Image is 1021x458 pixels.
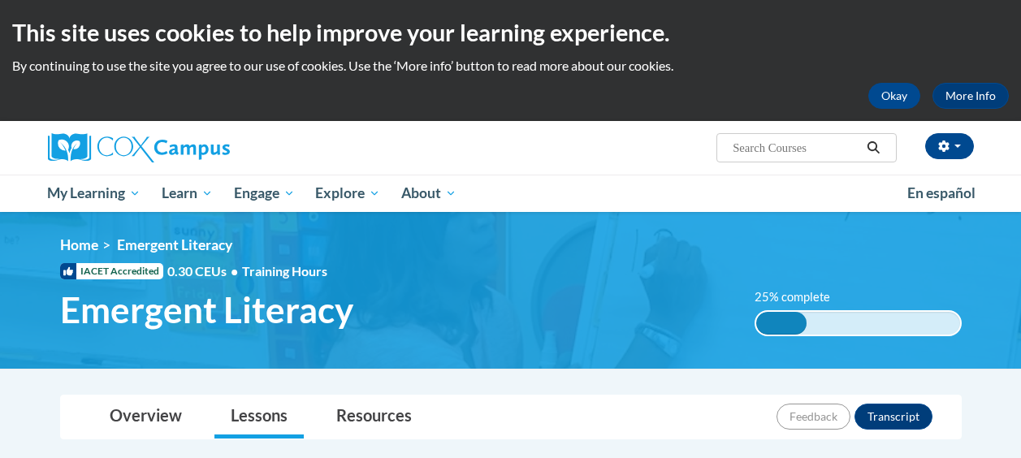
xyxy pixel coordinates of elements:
label: 25% complete [755,288,848,306]
span: Training Hours [242,263,327,279]
span: En español [907,184,976,201]
a: Learn [151,175,223,212]
img: Cox Campus [48,133,230,162]
button: Transcript [854,404,932,430]
span: Emergent Literacy [117,236,232,253]
a: About [391,175,467,212]
button: Account Settings [925,133,974,159]
span: 0.30 CEUs [167,262,242,280]
button: Okay [868,83,920,109]
span: Learn [162,184,213,203]
a: Cox Campus [48,133,340,162]
span: My Learning [47,184,141,203]
span: Emergent Literacy [60,288,353,331]
span: IACET Accredited [60,263,163,279]
a: My Learning [37,175,152,212]
span: Engage [234,184,295,203]
span: About [401,184,456,203]
a: Home [60,236,98,253]
a: Explore [305,175,391,212]
input: Search Courses [731,138,861,158]
a: En español [897,176,986,210]
a: Overview [93,395,198,439]
span: Explore [315,184,380,203]
a: Lessons [214,395,304,439]
a: Resources [320,395,428,439]
button: Search [861,138,885,158]
button: Feedback [777,404,850,430]
div: Main menu [36,175,986,212]
a: More Info [932,83,1009,109]
h2: This site uses cookies to help improve your learning experience. [12,16,1009,49]
span: • [231,263,238,279]
p: By continuing to use the site you agree to our use of cookies. Use the ‘More info’ button to read... [12,57,1009,75]
div: 25% complete [756,312,807,335]
a: Engage [223,175,305,212]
